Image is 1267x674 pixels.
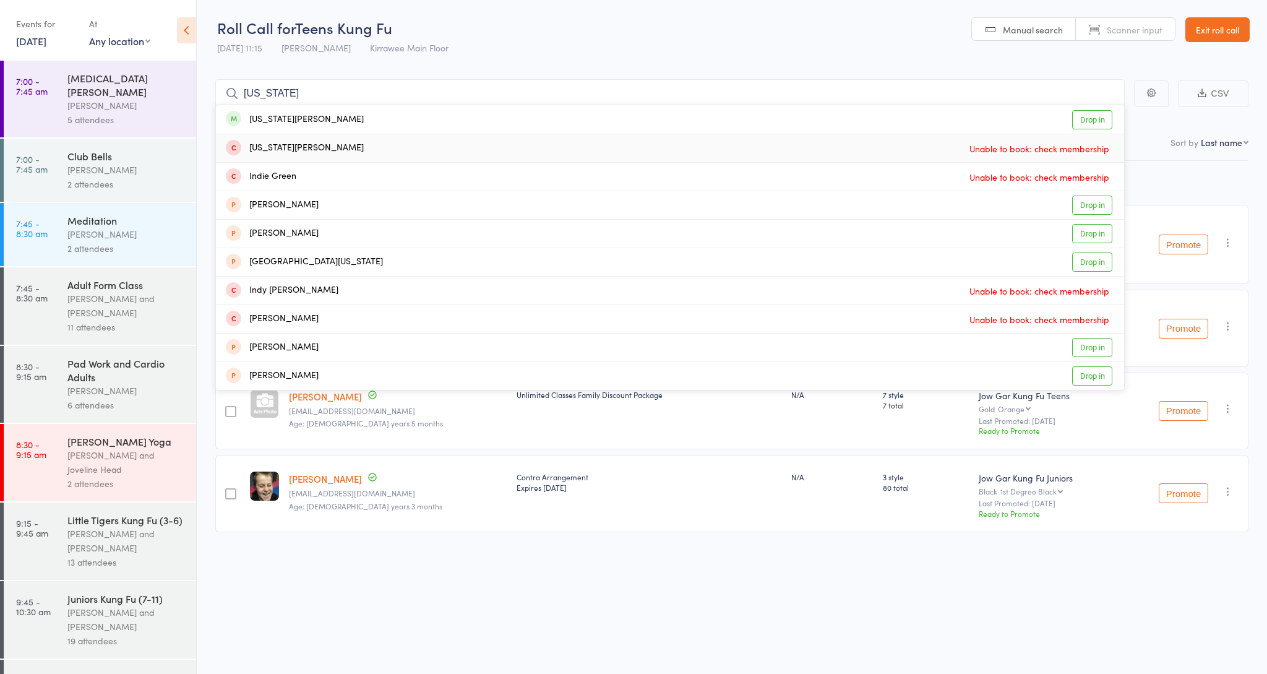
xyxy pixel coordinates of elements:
[67,356,186,384] div: Pad Work and Cardio Adults
[1159,401,1208,421] button: Promote
[4,203,196,266] a: 7:45 -8:30 amMeditation[PERSON_NAME]2 attendees
[791,389,873,400] div: N/A
[4,581,196,659] a: 9:45 -10:30 amJuniors Kung Fu (7-11)[PERSON_NAME] and [PERSON_NAME]19 attendees
[67,513,186,527] div: Little Tigers Kung Fu (3-6)
[67,448,186,477] div: [PERSON_NAME] and Joveline Head
[295,17,392,38] span: Teens Kung Fu
[517,482,781,493] div: Expires [DATE]
[883,400,969,410] span: 7 total
[289,407,507,415] small: kasia@bespokecreative.net.au
[979,487,1112,495] div: Black
[215,79,1125,108] input: Search by name
[226,369,319,383] div: [PERSON_NAME]
[226,227,319,241] div: [PERSON_NAME]
[226,113,364,127] div: [US_STATE][PERSON_NAME]
[4,346,196,423] a: 8:30 -9:15 amPad Work and Cardio Adults[PERSON_NAME]6 attendees
[67,292,186,320] div: [PERSON_NAME] and [PERSON_NAME]
[4,424,196,501] a: 8:30 -9:15 am[PERSON_NAME] Yoga[PERSON_NAME] and Joveline Head2 attendees
[67,149,186,163] div: Club Bells
[1159,483,1208,503] button: Promote
[1185,17,1250,42] a: Exit roll call
[67,163,186,177] div: [PERSON_NAME]
[966,139,1112,158] span: Unable to book: check membership
[67,71,186,98] div: [MEDICAL_DATA][PERSON_NAME]
[1107,24,1162,36] span: Scanner input
[979,425,1112,436] div: Ready to Promote
[979,405,1112,413] div: Gold
[16,597,51,616] time: 9:45 - 10:30 am
[1072,224,1112,243] a: Drop in
[67,241,186,256] div: 2 attendees
[226,170,296,184] div: Indie Green
[883,389,969,400] span: 7 style
[979,499,1112,508] small: Last Promoted: [DATE]
[67,477,186,491] div: 2 attendees
[16,34,46,48] a: [DATE]
[67,113,186,127] div: 5 attendees
[281,41,351,54] span: [PERSON_NAME]
[966,310,1112,329] span: Unable to book: check membership
[250,472,279,501] img: image1603693531.png
[67,320,186,334] div: 11 attendees
[226,141,364,155] div: [US_STATE][PERSON_NAME]
[67,278,186,292] div: Adult Form Class
[4,267,196,345] a: 7:45 -8:30 amAdult Form Class[PERSON_NAME] and [PERSON_NAME]11 attendees
[1003,24,1063,36] span: Manual search
[289,472,362,485] a: [PERSON_NAME]
[4,139,196,202] a: 7:00 -7:45 amClub Bells[PERSON_NAME]2 attendees
[67,605,186,634] div: [PERSON_NAME] and [PERSON_NAME]
[1072,110,1112,129] a: Drop in
[1072,366,1112,386] a: Drop in
[226,340,319,355] div: [PERSON_NAME]
[16,283,48,303] time: 7:45 - 8:30 am
[289,489,507,498] small: carolynsamsa@gmail.com
[226,198,319,212] div: [PERSON_NAME]
[883,472,969,482] span: 3 style
[226,255,383,269] div: [GEOGRAPHIC_DATA][US_STATE]
[1000,487,1057,495] div: 1st Degree Black
[979,508,1112,519] div: Ready to Promote
[67,592,186,605] div: Juniors Kung Fu (7-11)
[1072,196,1112,215] a: Drop in
[1201,136,1242,149] div: Last name
[289,501,442,511] span: Age: [DEMOGRAPHIC_DATA] years 3 months
[1159,235,1208,254] button: Promote
[67,434,186,448] div: [PERSON_NAME] Yoga
[4,503,196,580] a: 9:15 -9:45 amLittle Tigers Kung Fu (3-6)[PERSON_NAME] and [PERSON_NAME]13 attendees
[67,227,186,241] div: [PERSON_NAME]
[966,282,1112,300] span: Unable to book: check membership
[4,61,196,137] a: 7:00 -7:45 am[MEDICAL_DATA][PERSON_NAME][PERSON_NAME]5 attendees
[67,398,186,412] div: 6 attendees
[67,527,186,555] div: [PERSON_NAME] and [PERSON_NAME]
[226,283,338,298] div: Indy [PERSON_NAME]
[1159,319,1208,339] button: Promote
[67,555,186,569] div: 13 attendees
[1072,253,1112,272] a: Drop in
[979,417,1112,425] small: Last Promoted: [DATE]
[966,168,1112,186] span: Unable to book: check membership
[89,34,150,48] div: Any location
[67,98,186,113] div: [PERSON_NAME]
[370,41,449,54] span: Kirrawee Main Floor
[517,472,781,493] div: Contra Arrangement
[979,472,1112,484] div: Jow Gar Kung Fu Juniors
[1072,338,1112,357] a: Drop in
[16,76,48,96] time: 7:00 - 7:45 am
[67,214,186,227] div: Meditation
[998,405,1024,413] div: Orange
[1178,80,1248,107] button: CSV
[16,154,48,174] time: 7:00 - 7:45 am
[289,418,443,428] span: Age: [DEMOGRAPHIC_DATA] years 5 months
[517,389,781,400] div: Unlimited Classes Family Discount Package
[791,472,873,482] div: N/A
[67,177,186,191] div: 2 attendees
[16,439,46,459] time: 8:30 - 9:15 am
[16,14,77,34] div: Events for
[67,634,186,648] div: 19 attendees
[67,384,186,398] div: [PERSON_NAME]
[217,17,295,38] span: Roll Call for
[979,389,1112,402] div: Jow Gar Kung Fu Teens
[16,218,48,238] time: 7:45 - 8:30 am
[16,361,46,381] time: 8:30 - 9:15 am
[883,482,969,493] span: 80 total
